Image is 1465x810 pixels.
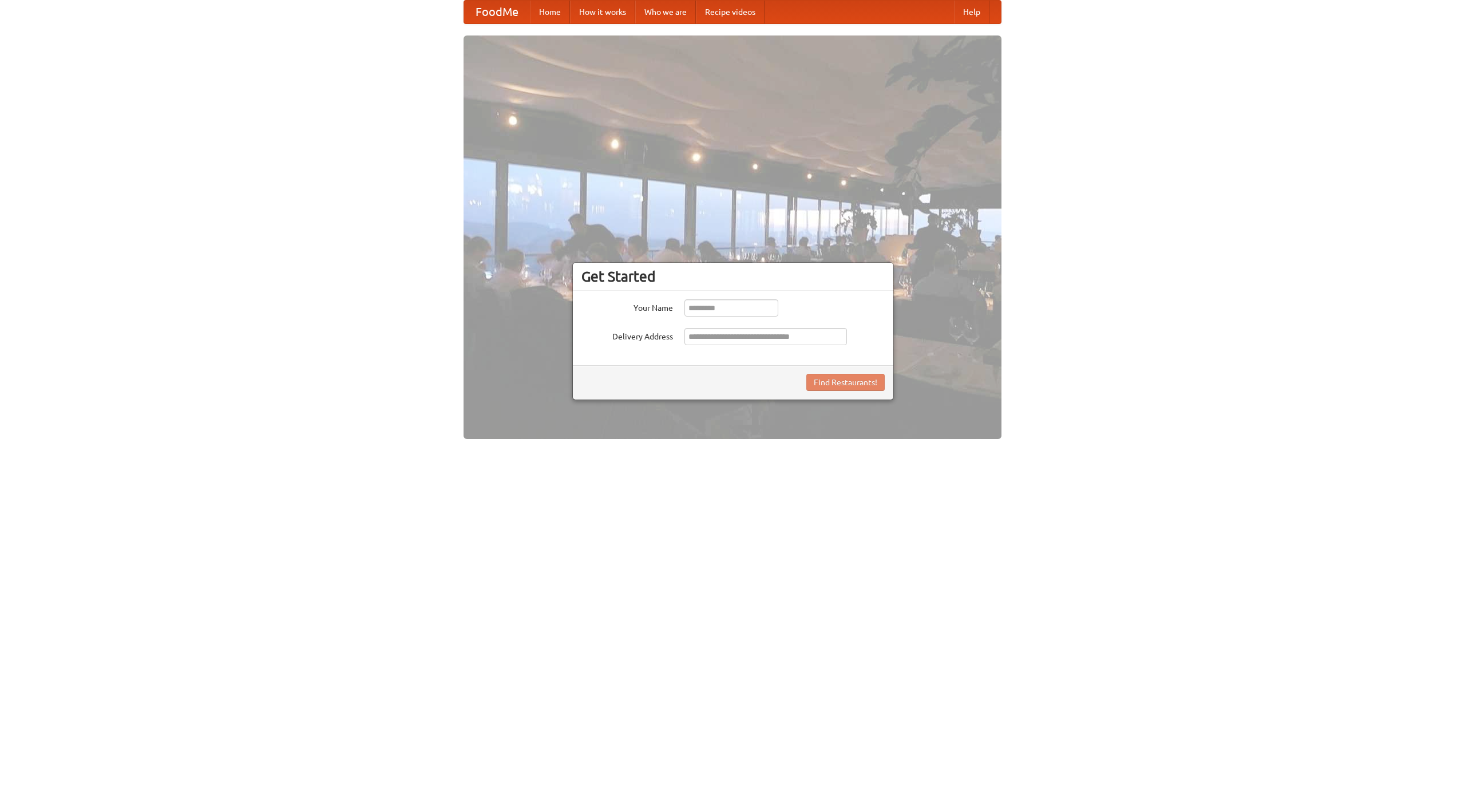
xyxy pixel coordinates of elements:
a: Who we are [635,1,696,23]
a: How it works [570,1,635,23]
label: Your Name [581,299,673,314]
a: FoodMe [464,1,530,23]
a: Help [954,1,989,23]
button: Find Restaurants! [806,374,885,391]
a: Home [530,1,570,23]
label: Delivery Address [581,328,673,342]
h3: Get Started [581,268,885,285]
a: Recipe videos [696,1,765,23]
